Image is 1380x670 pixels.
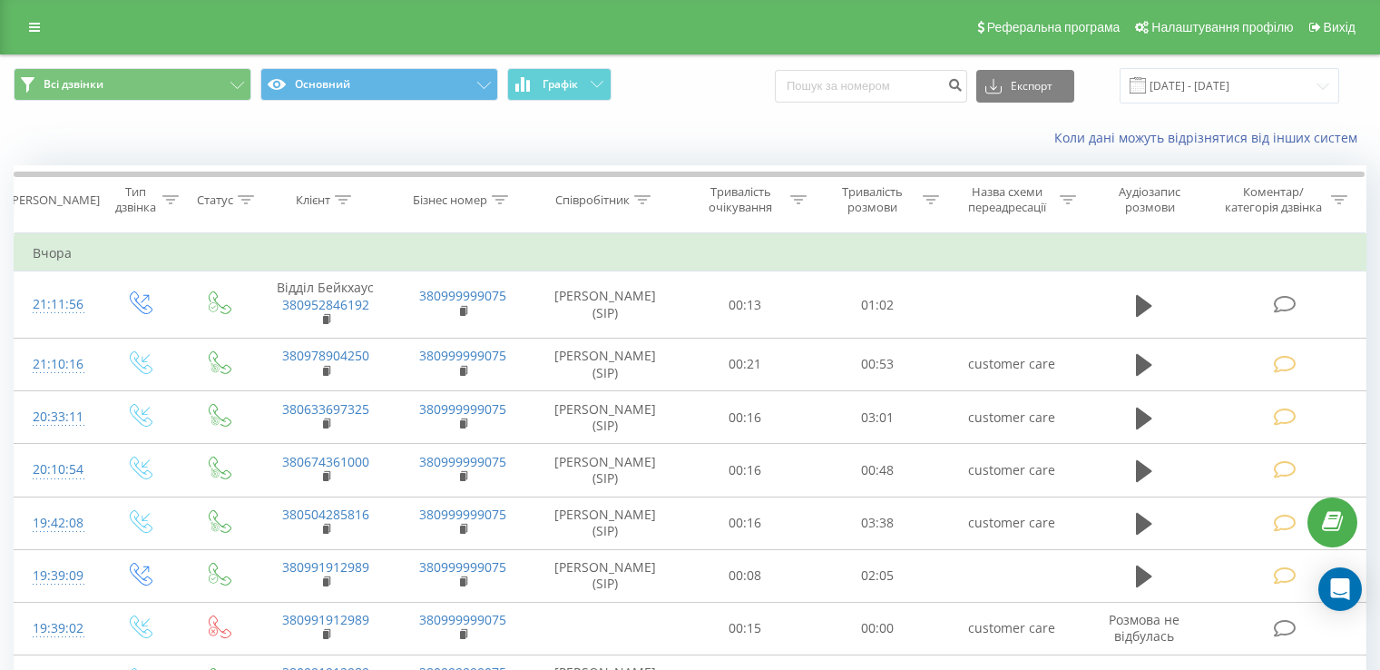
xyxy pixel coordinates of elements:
[282,400,369,418] a: 380633697325
[14,68,251,101] button: Всі дзвінки
[33,287,81,322] div: 21:11:56
[811,338,943,390] td: 00:53
[33,452,81,488] div: 20:10:54
[943,338,1080,390] td: customer care
[507,68,612,101] button: Графік
[33,611,81,646] div: 19:39:02
[943,602,1080,655] td: customer care
[680,444,811,497] td: 00:16
[680,391,811,444] td: 00:16
[33,399,81,435] div: 20:33:11
[1097,184,1203,215] div: Аудіозапис розмови
[987,20,1121,34] span: Реферальна програма
[15,235,1366,271] td: Вчора
[696,184,787,215] div: Тривалість очікування
[282,611,369,628] a: 380991912989
[555,192,630,208] div: Співробітник
[1151,20,1293,34] span: Налаштування профілю
[811,444,943,497] td: 00:48
[419,453,506,470] a: 380999999075
[1318,567,1362,611] div: Open Intercom Messenger
[680,549,811,602] td: 00:08
[1324,20,1356,34] span: Вихід
[680,338,811,390] td: 00:21
[532,271,680,339] td: [PERSON_NAME] (SIP)
[532,338,680,390] td: [PERSON_NAME] (SIP)
[419,611,506,628] a: 380999999075
[44,77,103,92] span: Всі дзвінки
[114,184,157,215] div: Тип дзвінка
[532,391,680,444] td: [PERSON_NAME] (SIP)
[532,549,680,602] td: [PERSON_NAME] (SIP)
[960,184,1055,215] div: Назва схеми переадресації
[543,78,578,91] span: Графік
[8,192,100,208] div: [PERSON_NAME]
[197,192,233,208] div: Статус
[282,296,369,313] a: 380952846192
[811,497,943,549] td: 03:38
[532,497,680,549] td: [PERSON_NAME] (SIP)
[1109,611,1179,645] span: Розмова не відбулась
[811,391,943,444] td: 03:01
[419,287,506,304] a: 380999999075
[811,602,943,655] td: 00:00
[1054,129,1366,146] a: Коли дані можуть відрізнятися вiд інших систем
[943,391,1080,444] td: customer care
[811,549,943,602] td: 02:05
[943,444,1080,497] td: customer care
[827,184,918,215] div: Тривалість розмови
[811,271,943,339] td: 01:02
[532,444,680,497] td: [PERSON_NAME] (SIP)
[419,347,506,364] a: 380999999075
[257,271,394,339] td: Відділ Бейкхаус
[282,453,369,470] a: 380674361000
[680,602,811,655] td: 00:15
[260,68,498,101] button: Основний
[680,497,811,549] td: 00:16
[976,70,1074,103] button: Експорт
[680,271,811,339] td: 00:13
[413,192,487,208] div: Бізнес номер
[296,192,330,208] div: Клієнт
[943,497,1080,549] td: customer care
[775,70,967,103] input: Пошук за номером
[33,347,81,382] div: 21:10:16
[419,400,506,418] a: 380999999075
[282,558,369,576] a: 380991912989
[419,506,506,523] a: 380999999075
[282,506,369,523] a: 380504285816
[33,558,81,594] div: 19:39:09
[1220,184,1326,215] div: Коментар/категорія дзвінка
[419,558,506,576] a: 380999999075
[282,347,369,364] a: 380978904250
[33,506,81,541] div: 19:42:08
